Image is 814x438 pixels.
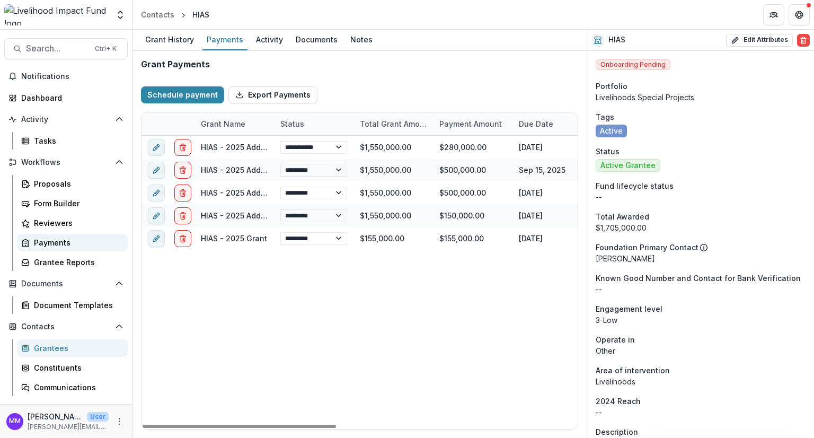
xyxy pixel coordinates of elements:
h2: HIAS [608,36,625,45]
div: Status [274,112,353,135]
a: Notes [346,30,377,50]
span: Workflows [21,158,111,167]
div: Document Templates [34,300,119,311]
button: delete [174,162,191,179]
div: [DATE] [512,181,592,204]
div: Tasks [34,135,119,146]
p: 3-Low [596,314,806,326]
div: Proposals [34,178,119,189]
p: [PERSON_NAME] [596,253,806,264]
div: $280,000.00 [433,136,512,159]
nav: breadcrumb [137,7,214,22]
a: HIAS - 2025 Additional grant [201,211,306,220]
button: Open Documents [4,275,128,292]
button: Delete [797,34,810,47]
div: Documents [291,32,342,47]
a: Payments [17,234,128,251]
span: Status [596,146,620,157]
p: Livelihoods Special Projects [596,92,806,103]
a: Payments [202,30,247,50]
div: Payment Amount [433,112,512,135]
button: edit [148,139,165,156]
button: Get Help [789,4,810,25]
div: Grantee Reports [34,257,119,268]
button: Schedule payment [141,86,224,103]
span: Active Grantee [600,161,656,170]
button: More [113,415,126,428]
div: $1,550,000.00 [353,181,433,204]
span: Active [600,127,623,136]
button: delete [174,185,191,202]
button: edit [148,230,165,247]
button: Open entity switcher [113,4,128,25]
a: Grantees [17,339,128,357]
a: Grant History [141,30,198,50]
button: delete [174,207,191,224]
span: Activity [21,115,111,124]
div: $155,000.00 [353,227,433,250]
button: Open Contacts [4,318,128,335]
span: Fund lifecycle status [596,180,674,191]
button: Open Activity [4,111,128,128]
a: Activity [252,30,287,50]
span: Onboarding Pending [596,59,670,70]
span: Area of intervention [596,365,670,376]
button: Notifications [4,68,128,85]
h2: Grant Payments [141,59,210,69]
div: $1,550,000.00 [353,204,433,227]
span: Engagement level [596,303,662,314]
div: Grant Name [194,112,274,135]
a: HIAS - 2025 Additional grant [201,143,306,152]
p: -- [596,407,806,418]
div: $155,000.00 [433,227,512,250]
p: Foundation Primary Contact [596,242,698,253]
span: Known Good Number and Contact for Bank Verification [596,273,801,284]
div: $1,705,000.00 [596,222,806,233]
div: Ctrl + K [93,43,119,55]
a: Communications [17,379,128,396]
div: $1,550,000.00 [353,159,433,181]
div: $150,000.00 [433,204,512,227]
a: HIAS - 2025 Additional grant [201,165,306,174]
div: Activity [252,32,287,47]
a: Documents [291,30,342,50]
button: delete [174,139,191,156]
div: [DATE] [512,136,592,159]
a: HIAS - 2025 Grant [201,234,267,243]
div: Grantees [34,343,119,354]
a: Tasks [17,132,128,150]
button: Open Workflows [4,154,128,171]
div: Total Grant Amount [353,118,433,129]
div: Payments [202,32,247,47]
span: Total Awarded [596,211,649,222]
span: Portfolio [596,81,627,92]
div: $500,000.00 [433,181,512,204]
span: Description [596,426,638,437]
div: Status [274,118,311,129]
div: Reviewers [34,217,119,229]
div: Grant Name [194,118,252,129]
div: Sep 15, 2025 [512,159,592,181]
a: Dashboard [4,89,128,107]
a: Proposals [17,175,128,192]
p: Livelihoods [596,376,806,387]
div: Payments [34,237,119,248]
a: HIAS - 2025 Additional grant [201,188,306,197]
div: Form Builder [34,198,119,209]
button: Export Payments [228,86,317,103]
button: Partners [763,4,784,25]
p: [PERSON_NAME] [28,411,83,422]
a: Form Builder [17,195,128,212]
span: Contacts [21,322,111,331]
a: Grantee Reports [17,253,128,271]
div: Constituents [34,362,119,373]
div: Miriam Mwangi [9,418,21,425]
div: [DATE] [512,204,592,227]
span: Operate in [596,334,635,345]
button: edit [148,185,165,202]
div: HIAS [192,9,209,20]
div: Communications [34,382,119,393]
span: 2024 Reach [596,396,641,407]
